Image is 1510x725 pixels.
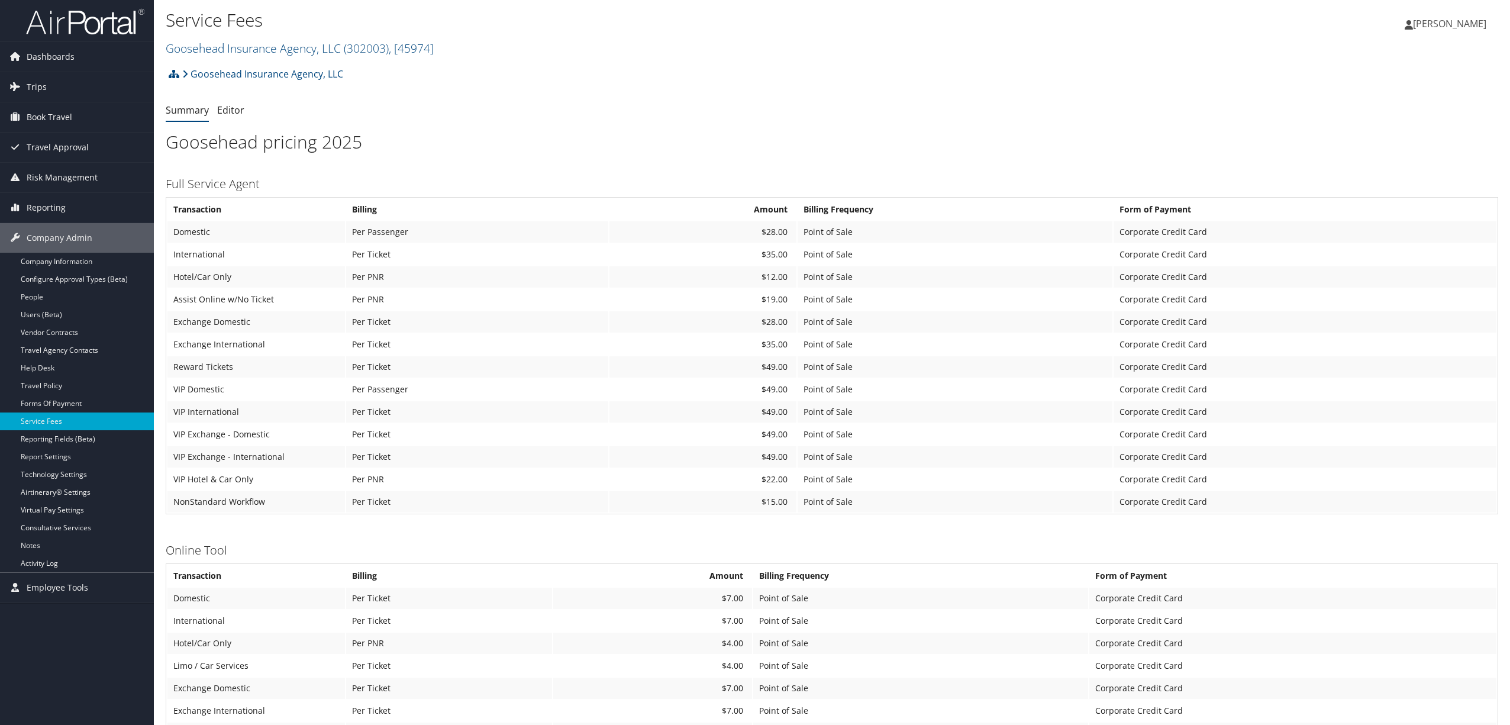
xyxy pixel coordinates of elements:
td: Limo / Car Services [167,655,345,676]
td: Per Ticket [346,401,608,423]
td: Point of Sale [798,379,1112,400]
td: Corporate Credit Card [1114,424,1496,445]
th: Billing Frequency [753,565,1088,587]
td: Point of Sale [753,700,1088,721]
td: Corporate Credit Card [1114,469,1496,490]
td: VIP International [167,401,345,423]
a: Summary [166,104,209,117]
td: Point of Sale [798,424,1112,445]
td: $15.00 [609,491,796,513]
td: Per PNR [346,266,608,288]
td: Exchange International [167,334,345,355]
td: Assist Online w/No Ticket [167,289,345,310]
td: Point of Sale [753,633,1088,654]
td: Reward Tickets [167,356,345,378]
h3: Online Tool [166,542,1498,559]
td: Corporate Credit Card [1114,221,1496,243]
td: Per Ticket [346,244,608,265]
span: Trips [27,72,47,102]
h1: Goosehead pricing 2025 [166,130,1498,154]
td: Corporate Credit Card [1114,244,1496,265]
td: International [167,610,345,631]
td: Per Ticket [346,655,552,676]
td: Corporate Credit Card [1114,334,1496,355]
td: Hotel/Car Only [167,633,345,654]
td: Corporate Credit Card [1114,356,1496,378]
td: Domestic [167,588,345,609]
td: $49.00 [609,379,796,400]
td: Point of Sale [753,610,1088,631]
td: $4.00 [553,655,752,676]
th: Billing Frequency [798,199,1112,220]
td: Point of Sale [798,491,1112,513]
td: Per PNR [346,289,608,310]
td: Corporate Credit Card [1114,401,1496,423]
a: Goosehead Insurance Agency, LLC [182,62,343,86]
td: Domestic [167,221,345,243]
td: $7.00 [553,700,752,721]
td: $28.00 [609,311,796,333]
td: $7.00 [553,678,752,699]
td: Hotel/Car Only [167,266,345,288]
a: Editor [217,104,244,117]
td: NonStandard Workflow [167,491,345,513]
td: $49.00 [609,401,796,423]
td: Point of Sale [798,401,1112,423]
td: Per Ticket [346,446,608,468]
th: Transaction [167,565,345,587]
td: Point of Sale [798,469,1112,490]
td: Point of Sale [798,244,1112,265]
span: Dashboards [27,42,75,72]
td: $28.00 [609,221,796,243]
td: Corporate Credit Card [1114,311,1496,333]
span: ( 302003 ) [344,40,389,56]
span: [PERSON_NAME] [1413,17,1486,30]
span: , [ 45974 ] [389,40,434,56]
a: Goosehead Insurance Agency, LLC [166,40,434,56]
th: Billing [346,199,608,220]
td: Per Passenger [346,221,608,243]
td: Exchange Domestic [167,678,345,699]
td: Point of Sale [798,266,1112,288]
td: Corporate Credit Card [1114,491,1496,513]
td: Corporate Credit Card [1089,655,1496,676]
td: Exchange International [167,700,345,721]
h1: Service Fees [166,8,1054,33]
td: Per Ticket [346,678,552,699]
td: Point of Sale [798,289,1112,310]
td: Per Ticket [346,334,608,355]
span: Company Admin [27,223,92,253]
td: Per Ticket [346,491,608,513]
img: airportal-logo.png [26,8,144,36]
th: Amount [553,565,752,587]
span: Risk Management [27,163,98,192]
td: $22.00 [609,469,796,490]
td: Corporate Credit Card [1114,289,1496,310]
td: Corporate Credit Card [1089,678,1496,699]
td: Point of Sale [798,356,1112,378]
h3: Full Service Agent [166,176,1498,192]
td: $4.00 [553,633,752,654]
td: Point of Sale [798,446,1112,468]
td: $7.00 [553,610,752,631]
td: Corporate Credit Card [1089,633,1496,654]
td: VIP Hotel & Car Only [167,469,345,490]
td: VIP Exchange - Domestic [167,424,345,445]
th: Amount [609,199,796,220]
td: VIP Exchange - International [167,446,345,468]
td: $19.00 [609,289,796,310]
td: Point of Sale [798,334,1112,355]
td: Point of Sale [753,678,1088,699]
td: Point of Sale [798,311,1112,333]
td: $49.00 [609,356,796,378]
span: Reporting [27,193,66,223]
td: Point of Sale [798,221,1112,243]
td: $35.00 [609,244,796,265]
td: VIP Domestic [167,379,345,400]
td: Corporate Credit Card [1114,379,1496,400]
td: $49.00 [609,446,796,468]
td: $7.00 [553,588,752,609]
th: Billing [346,565,552,587]
td: Per PNR [346,469,608,490]
span: Employee Tools [27,573,88,602]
